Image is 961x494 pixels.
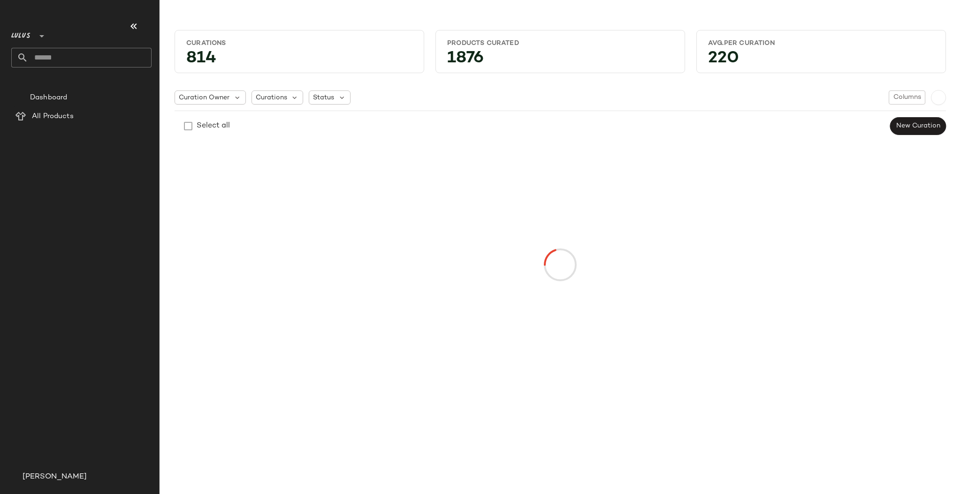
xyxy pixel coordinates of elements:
[893,94,921,101] span: Columns
[23,472,87,483] span: [PERSON_NAME]
[889,90,925,105] button: Columns
[701,52,942,69] div: 220
[896,122,940,130] span: New Curation
[447,39,673,48] div: Products Curated
[440,52,681,69] div: 1876
[30,92,67,103] span: Dashboard
[890,117,946,135] button: New Curation
[313,93,334,103] span: Status
[11,25,31,42] span: Lulus
[179,93,229,103] span: Curation Owner
[708,39,934,48] div: Avg.per Curation
[197,120,230,132] div: Select all
[186,39,412,48] div: Curations
[256,93,287,103] span: Curations
[32,111,74,122] span: All Products
[179,52,420,69] div: 814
